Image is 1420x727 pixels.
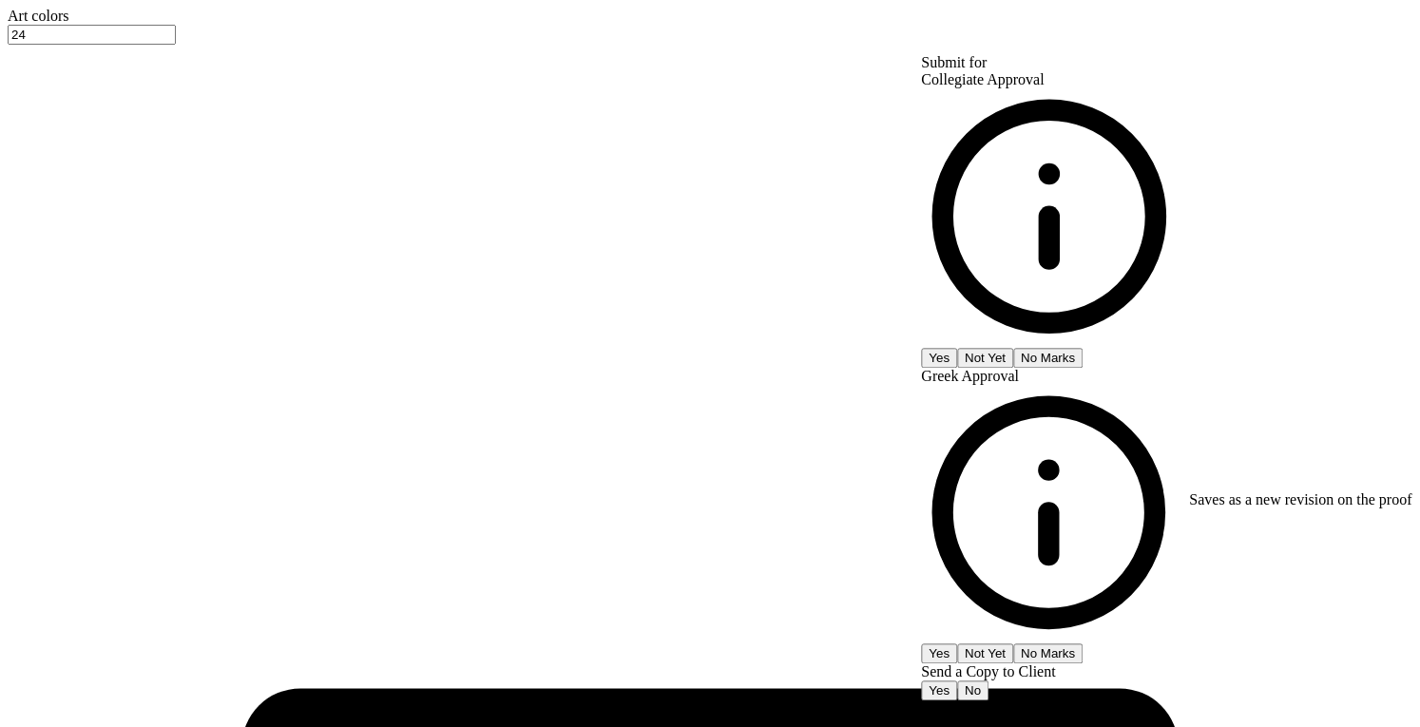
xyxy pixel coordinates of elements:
div: Submit for [921,54,1177,71]
input: – – [8,25,176,45]
button: No [957,680,988,700]
div: Collegiate Approval [921,71,1177,348]
div: Send a Copy to Client [921,663,1177,680]
div: Greek Approval [921,368,1177,644]
div: Saves as a new revision on the proof [1189,491,1411,508]
button: Not Yet [957,643,1013,663]
button: No Marks [1013,643,1083,663]
div: Art colors [8,8,1412,25]
button: Yes [921,680,957,700]
button: Yes [921,348,957,368]
button: No Marks [1013,348,1083,368]
button: Yes [921,643,957,663]
button: Not Yet [957,348,1013,368]
div: Pricing [921,700,1177,717]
